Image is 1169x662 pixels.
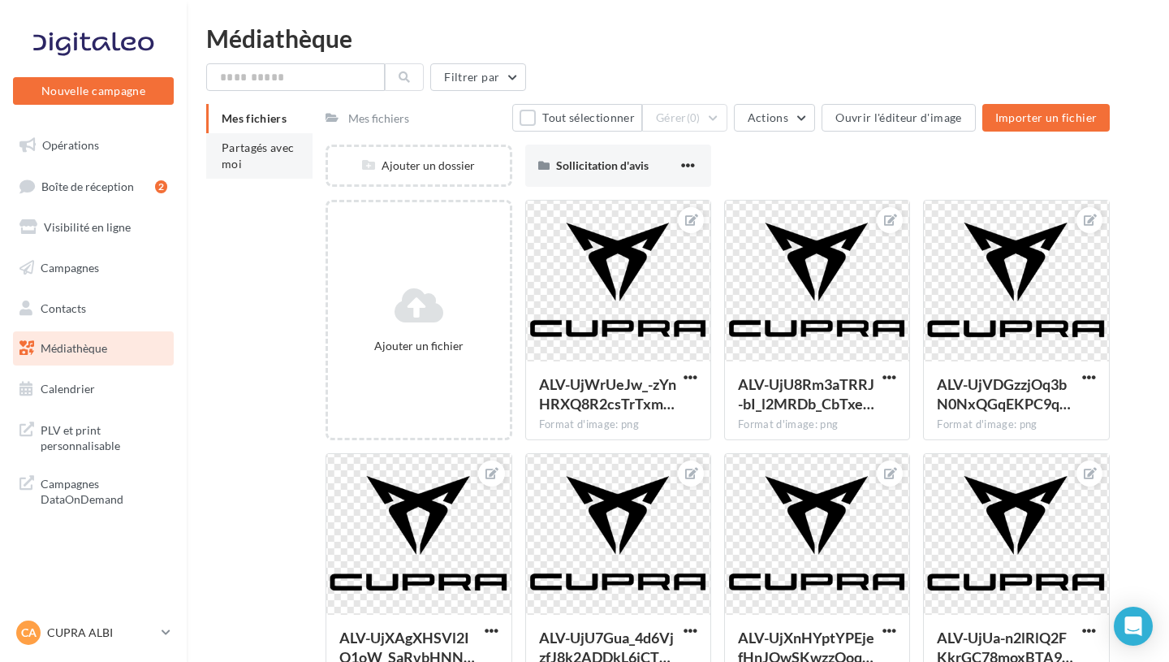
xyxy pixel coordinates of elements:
[937,375,1071,413] span: ALV-UjVDGzzjOq3bN0NxQGqEKPC9qJS0uUjPMApplfbL4k30vVeCOeqV
[348,110,409,127] div: Mes fichiers
[982,104,1111,132] button: Importer un fichier
[539,418,697,432] div: Format d'image: png
[206,26,1150,50] div: Médiathèque
[42,138,99,152] span: Opérations
[41,261,99,275] span: Campagnes
[937,418,1095,432] div: Format d'image: png
[10,169,177,204] a: Boîte de réception2
[738,418,896,432] div: Format d'image: png
[642,104,727,132] button: Gérer(0)
[41,301,86,314] span: Contacts
[334,338,503,354] div: Ajouter un fichier
[512,104,642,132] button: Tout sélectionner
[556,158,649,172] span: Sollicitation d'avis
[539,375,676,413] span: ALV-UjWrUeJw_-zYnHRXQ8R2csTrTxmUb2WpC2n6KLIWRJhM2sYEQamM
[10,251,177,285] a: Campagnes
[10,372,177,406] a: Calendrier
[13,617,174,648] a: CA CUPRA ALBI
[222,141,295,171] span: Partagés avec moi
[328,158,509,174] div: Ajouter un dossier
[155,180,167,193] div: 2
[44,220,131,234] span: Visibilité en ligne
[41,179,134,193] span: Boîte de réception
[687,111,701,124] span: (0)
[430,63,526,91] button: Filtrer par
[21,625,37,641] span: CA
[1114,607,1153,646] div: Open Intercom Messenger
[41,341,107,355] span: Médiathèque
[10,128,177,162] a: Opérations
[41,382,95,396] span: Calendrier
[734,104,815,132] button: Actions
[10,466,177,514] a: Campagnes DataOnDemand
[10,210,177,244] a: Visibilité en ligne
[10,331,177,366] a: Médiathèque
[41,419,167,454] span: PLV et print personnalisable
[10,292,177,326] a: Contacts
[822,104,975,132] button: Ouvrir l'éditeur d'image
[222,111,287,125] span: Mes fichiers
[47,625,155,641] p: CUPRA ALBI
[995,110,1098,124] span: Importer un fichier
[13,77,174,105] button: Nouvelle campagne
[748,110,788,124] span: Actions
[41,473,167,508] span: Campagnes DataOnDemand
[738,375,874,413] span: ALV-UjU8Rm3aTRRJ-bI_l2MRDb_CbTxesSDhcXRRKv5ymv9JM1jgAofx
[10,413,177,461] a: PLV et print personnalisable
